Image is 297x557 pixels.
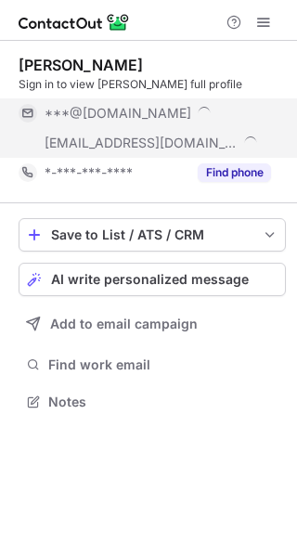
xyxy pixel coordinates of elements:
span: ***@[DOMAIN_NAME] [45,105,191,122]
div: Sign in to view [PERSON_NAME] full profile [19,76,286,93]
button: save-profile-one-click [19,218,286,252]
span: [EMAIL_ADDRESS][DOMAIN_NAME] [45,135,238,151]
span: Find work email [48,356,278,373]
button: AI write personalized message [19,263,286,296]
div: [PERSON_NAME] [19,56,143,74]
button: Find work email [19,352,286,378]
span: AI write personalized message [51,272,249,287]
div: Save to List / ATS / CRM [51,227,253,242]
button: Add to email campaign [19,307,286,341]
button: Notes [19,389,286,415]
span: Notes [48,394,278,410]
img: ContactOut v5.3.10 [19,11,130,33]
button: Reveal Button [198,163,271,182]
span: Add to email campaign [50,317,198,331]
